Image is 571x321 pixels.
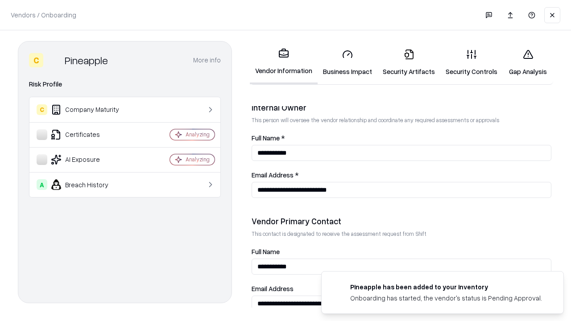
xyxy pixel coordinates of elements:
button: More info [193,52,221,68]
a: Security Artifacts [377,42,440,83]
div: C [37,104,47,115]
div: Risk Profile [29,79,221,90]
div: C [29,53,43,67]
p: Vendors / Onboarding [11,10,76,20]
label: Full Name [252,248,551,255]
div: Analyzing [186,156,210,163]
label: Email Address [252,285,551,292]
p: This person will oversee the vendor relationship and coordinate any required assessments or appro... [252,116,551,124]
div: Pineapple has been added to your inventory [350,282,542,292]
p: This contact is designated to receive the assessment request from Shift [252,230,551,238]
div: Company Maturity [37,104,143,115]
div: Pineapple [65,53,108,67]
a: Vendor Information [250,41,318,84]
label: Email Address * [252,172,551,178]
img: Pineapple [47,53,61,67]
div: Onboarding has started, the vendor's status is Pending Approval. [350,293,542,303]
img: pineappleenergy.com [332,282,343,293]
a: Business Impact [318,42,377,83]
div: Vendor Primary Contact [252,216,551,226]
div: A [37,179,47,190]
a: Security Controls [440,42,503,83]
div: AI Exposure [37,154,143,165]
div: Internal Owner [252,102,551,113]
a: Gap Analysis [503,42,553,83]
label: Full Name * [252,135,551,141]
div: Analyzing [186,131,210,138]
div: Breach History [37,179,143,190]
div: Certificates [37,129,143,140]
